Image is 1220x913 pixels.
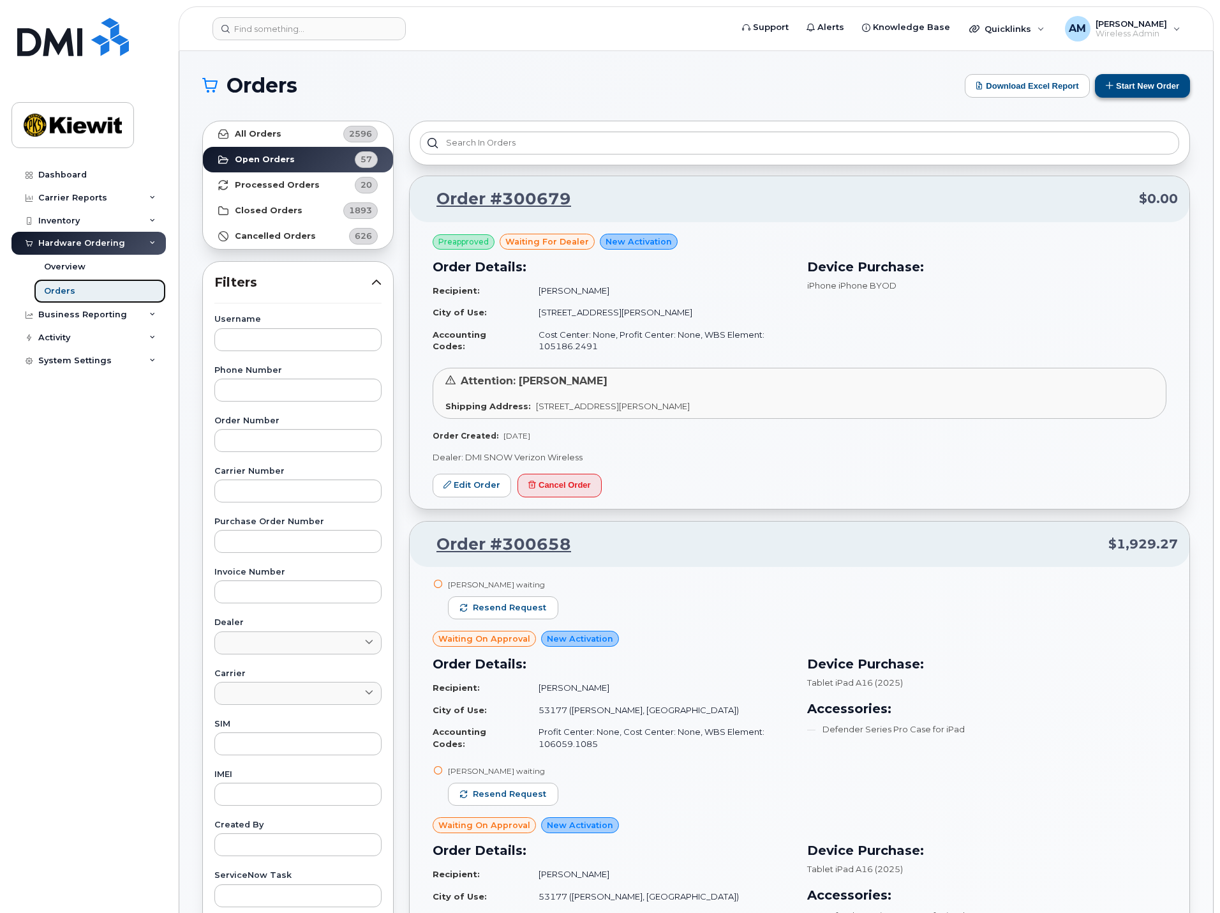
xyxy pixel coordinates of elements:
[473,602,546,614] span: Resend request
[807,723,1166,736] li: Defender Series Pro Case for iPad
[807,654,1166,674] h3: Device Purchase:
[433,705,487,715] strong: City of Use:
[438,633,530,645] span: Waiting On Approval
[421,533,571,556] a: Order #300658
[547,633,613,645] span: New Activation
[438,236,489,248] span: Preapproved
[527,677,792,699] td: [PERSON_NAME]
[473,788,546,800] span: Resend request
[433,654,792,674] h3: Order Details:
[1108,535,1178,554] span: $1,929.27
[438,819,530,831] span: Waiting On Approval
[807,886,1166,905] h3: Accessories:
[433,727,486,749] strong: Accounting Codes:
[227,76,297,95] span: Orders
[235,180,320,190] strong: Processed Orders
[965,74,1090,98] button: Download Excel Report
[807,699,1166,718] h3: Accessories:
[214,467,382,476] label: Carrier Number
[807,677,903,688] span: Tablet iPad A16 (2025)
[214,568,382,577] label: Invoice Number
[433,257,792,276] h3: Order Details:
[349,128,372,140] span: 2596
[527,863,792,886] td: [PERSON_NAME]
[461,375,607,387] span: Attention: [PERSON_NAME]
[433,307,487,317] strong: City of Use:
[203,147,393,172] a: Open Orders57
[235,129,281,139] strong: All Orders
[536,401,690,411] span: [STREET_ADDRESS][PERSON_NAME]
[527,301,792,324] td: [STREET_ADDRESS][PERSON_NAME]
[433,891,487,902] strong: City of Use:
[433,431,498,441] strong: Order Created:
[448,596,558,619] button: Resend request
[433,285,480,296] strong: Recipient:
[503,431,530,441] span: [DATE]
[1139,190,1178,208] span: $0.00
[527,721,792,755] td: Profit Center: None, Cost Center: None, WBS Element: 106059.1085
[235,231,316,241] strong: Cancelled Orders
[527,886,792,908] td: 53177 ([PERSON_NAME], [GEOGRAPHIC_DATA])
[361,179,372,191] span: 20
[448,766,558,776] div: [PERSON_NAME] waiting
[433,683,480,693] strong: Recipient:
[355,230,372,242] span: 626
[203,223,393,249] a: Cancelled Orders626
[547,819,613,831] span: New Activation
[807,280,896,290] span: iPhone iPhone BYOD
[214,871,382,880] label: ServiceNow Task
[433,841,792,860] h3: Order Details:
[807,257,1166,276] h3: Device Purchase:
[235,206,302,216] strong: Closed Orders
[349,204,372,216] span: 1893
[214,670,382,678] label: Carrier
[214,720,382,728] label: SIM
[214,619,382,627] label: Dealer
[527,280,792,302] td: [PERSON_NAME]
[203,198,393,223] a: Closed Orders1893
[433,869,480,879] strong: Recipient:
[807,841,1166,860] h3: Device Purchase:
[214,417,382,425] label: Order Number
[1164,857,1210,903] iframe: Messenger Launcher
[214,366,382,375] label: Phone Number
[1095,74,1190,98] button: Start New Order
[420,132,1179,155] input: Search in orders
[214,771,382,779] label: IMEI
[807,864,903,874] span: Tablet iPad A16 (2025)
[448,579,558,590] div: [PERSON_NAME] waiting
[517,474,602,497] button: Cancel Order
[527,699,792,721] td: 53177 ([PERSON_NAME], [GEOGRAPHIC_DATA])
[445,401,531,411] strong: Shipping Address:
[433,329,486,352] strong: Accounting Codes:
[214,821,382,829] label: Created By
[433,474,511,497] a: Edit Order
[203,121,393,147] a: All Orders2596
[527,324,792,358] td: Cost Center: None, Profit Center: None, WBS Element: 105186.2491
[433,451,1166,464] p: Dealer: DMI SNOW Verizon Wireless
[235,155,295,165] strong: Open Orders
[421,188,571,211] a: Order #300679
[214,518,382,526] label: Purchase Order Number
[214,315,382,324] label: Username
[606,236,672,248] span: New Activation
[505,236,589,248] span: waiting for dealer
[361,153,372,165] span: 57
[448,783,558,806] button: Resend request
[214,273,371,292] span: Filters
[203,172,393,198] a: Processed Orders20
